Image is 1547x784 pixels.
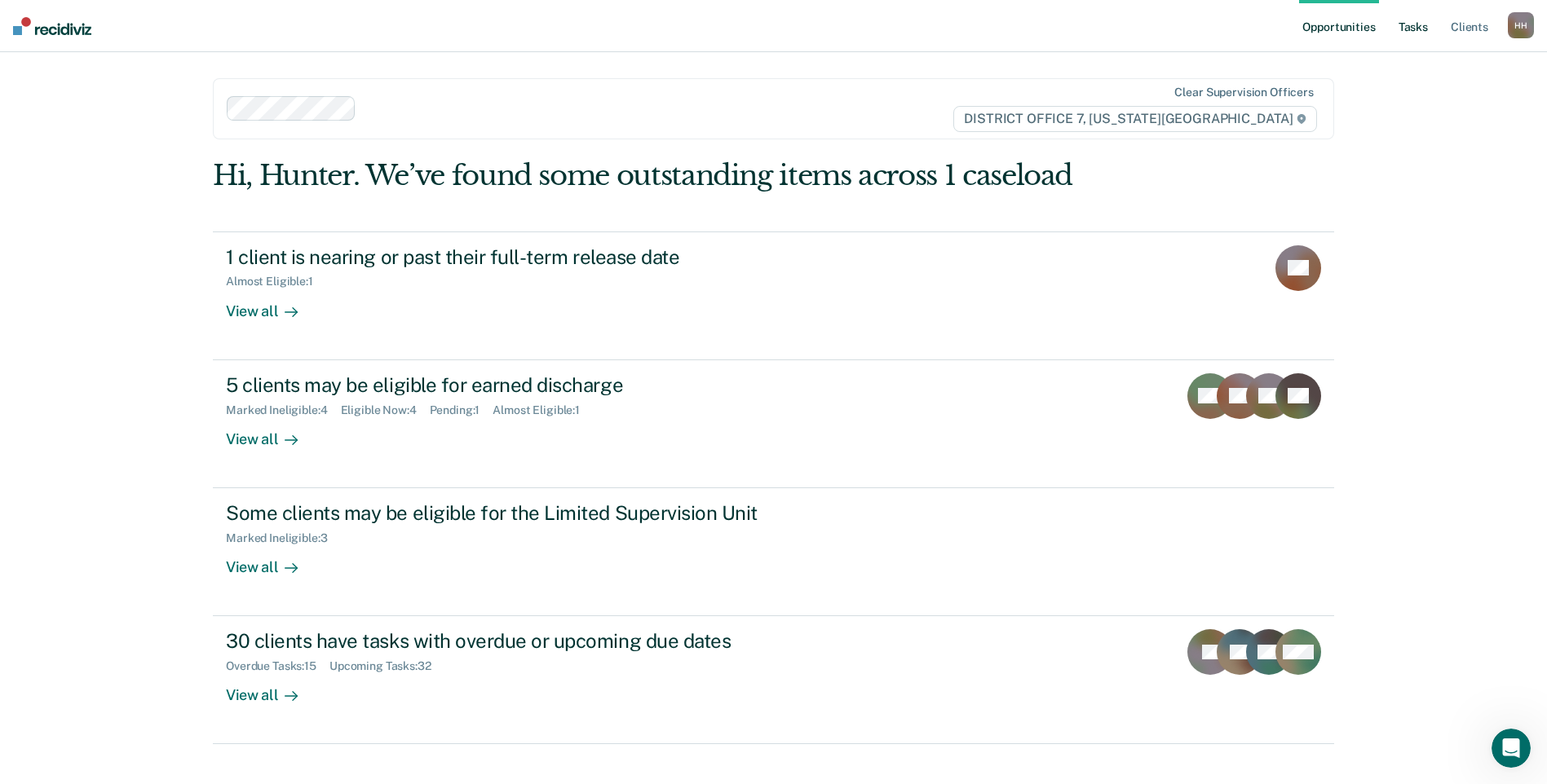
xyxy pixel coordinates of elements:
[226,629,798,653] div: 30 clients have tasks with overdue or upcoming due dates
[1174,86,1313,99] div: Clear supervision officers
[341,403,430,417] div: Eligible Now : 4
[13,17,91,35] img: Recidiviz
[213,360,1334,488] a: 5 clients may be eligible for earned dischargeMarked Ineligible:4Eligible Now:4Pending:1Almost El...
[226,501,798,525] div: Some clients may be eligible for the Limited Supervision Unit
[1492,729,1531,768] iframe: Intercom live chat
[226,245,798,269] div: 1 client is nearing or past their full-term release date
[1508,12,1534,38] button: HH
[430,403,493,417] div: Pending : 1
[226,659,329,673] div: Overdue Tasks : 15
[213,616,1334,744] a: 30 clients have tasks with overdue or upcoming due datesOverdue Tasks:15Upcoming Tasks:32View all
[226,403,340,417] div: Marked Ineligible : 4
[226,545,317,577] div: View all
[226,275,326,288] div: Almost Eligible : 1
[329,659,444,673] div: Upcoming Tasks : 32
[226,373,798,397] div: 5 clients may be eligible for earned discharge
[213,488,1334,616] a: Some clients may be eligible for the Limited Supervision UnitMarked Ineligible:3View all
[226,288,317,320] div: View all
[226,531,340,545] div: Marked Ineligible : 3
[1508,12,1534,38] div: H H
[213,231,1334,360] a: 1 client is nearing or past their full-term release dateAlmost Eligible:1View all
[226,416,317,448] div: View all
[226,673,317,705] div: View all
[493,403,593,417] div: Almost Eligible : 1
[953,106,1316,132] span: DISTRICT OFFICE 7, [US_STATE][GEOGRAPHIC_DATA]
[213,159,1110,192] div: Hi, Hunter. We’ve found some outstanding items across 1 caseload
